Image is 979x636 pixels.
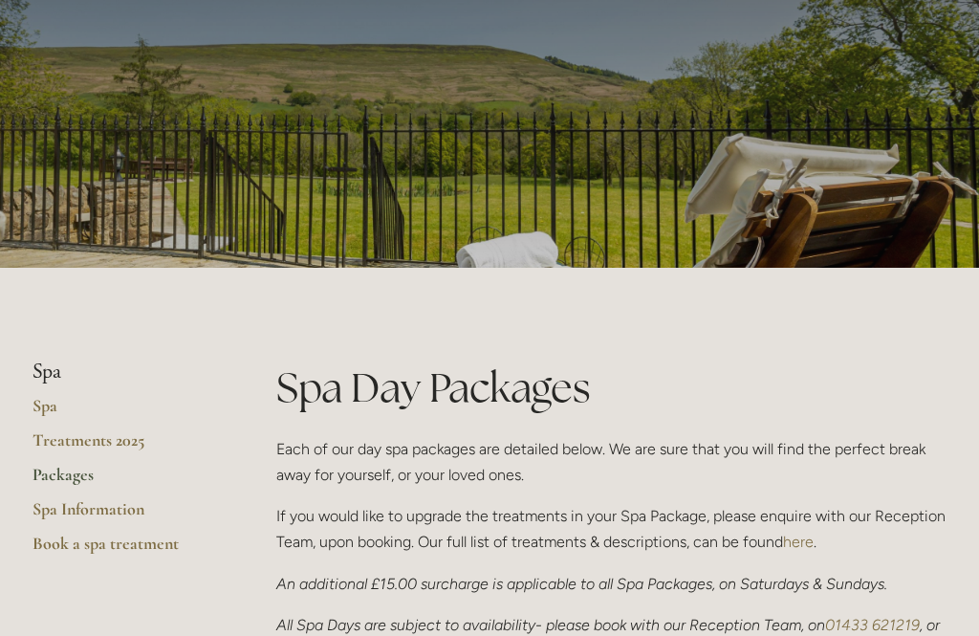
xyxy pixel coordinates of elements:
[33,464,215,498] a: Packages
[33,429,215,464] a: Treatments 2025
[276,360,946,416] h1: Spa Day Packages
[276,575,887,593] em: An additional £15.00 surcharge is applicable to all Spa Packages, on Saturdays & Sundays.
[33,533,215,567] a: Book a spa treatment
[276,436,946,488] p: Each of our day spa packages are detailed below. We are sure that you will find the perfect break...
[33,395,215,429] a: Spa
[783,533,814,551] a: here
[276,503,946,555] p: If you would like to upgrade the treatments in your Spa Package, please enquire with our Receptio...
[33,498,215,533] a: Spa Information
[825,616,920,634] a: 01433 621219
[33,360,215,384] li: Spa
